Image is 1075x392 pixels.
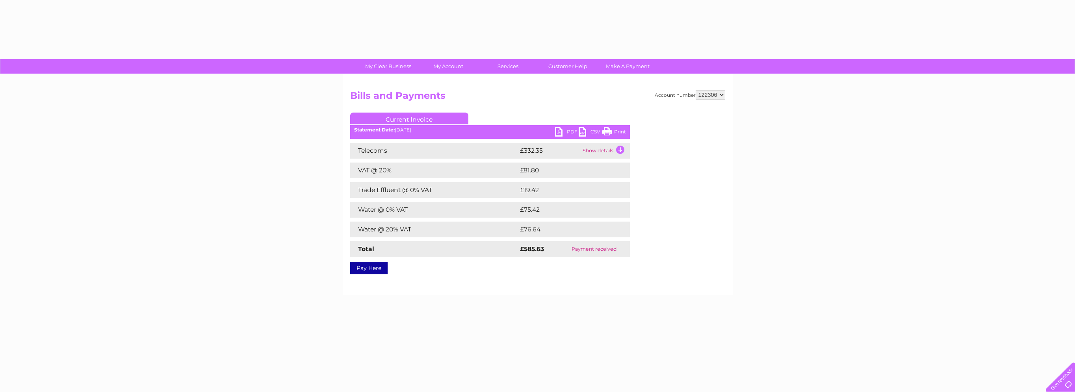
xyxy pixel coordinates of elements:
a: My Account [416,59,481,74]
td: £332.35 [518,143,581,159]
a: Pay Here [350,262,388,274]
a: PDF [555,127,579,139]
a: CSV [579,127,602,139]
a: Services [475,59,540,74]
strong: £585.63 [520,245,544,253]
td: £75.42 [518,202,614,218]
a: Customer Help [535,59,600,74]
td: Trade Effluent @ 0% VAT [350,182,518,198]
td: Water @ 20% VAT [350,222,518,237]
a: Make A Payment [595,59,660,74]
td: Telecoms [350,143,518,159]
a: Print [602,127,626,139]
b: Statement Date: [354,127,395,133]
a: My Clear Business [356,59,421,74]
td: Show details [581,143,630,159]
td: £81.80 [518,163,613,178]
td: Payment received [559,241,630,257]
div: Account number [655,90,725,100]
td: £76.64 [518,222,615,237]
a: Current Invoice [350,113,468,124]
td: £19.42 [518,182,613,198]
div: [DATE] [350,127,630,133]
td: Water @ 0% VAT [350,202,518,218]
strong: Total [358,245,374,253]
td: VAT @ 20% [350,163,518,178]
h2: Bills and Payments [350,90,725,105]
